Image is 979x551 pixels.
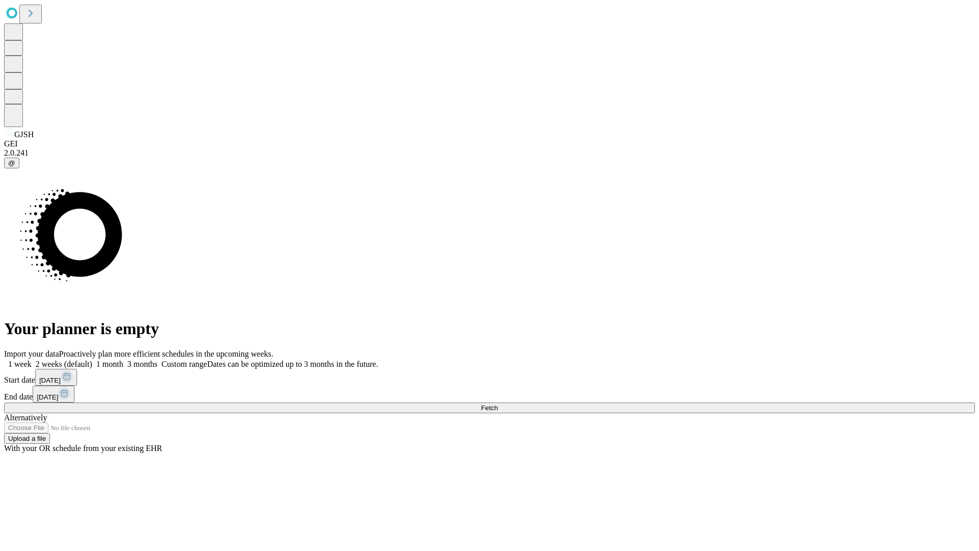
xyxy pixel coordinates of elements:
span: [DATE] [37,393,58,401]
button: Fetch [4,403,975,413]
button: @ [4,158,19,168]
button: [DATE] [35,369,77,386]
span: 3 months [127,360,158,368]
span: With your OR schedule from your existing EHR [4,444,162,453]
span: GJSH [14,130,34,139]
span: [DATE] [39,377,61,384]
div: End date [4,386,975,403]
span: Fetch [481,404,498,412]
span: Import your data [4,349,59,358]
div: Start date [4,369,975,386]
span: Proactively plan more efficient schedules in the upcoming weeks. [59,349,273,358]
span: 1 month [96,360,123,368]
span: 1 week [8,360,32,368]
span: Custom range [162,360,207,368]
button: Upload a file [4,433,50,444]
span: 2 weeks (default) [36,360,92,368]
button: [DATE] [33,386,74,403]
span: @ [8,159,15,167]
div: GEI [4,139,975,148]
span: Alternatively [4,413,47,422]
div: 2.0.241 [4,148,975,158]
span: Dates can be optimized up to 3 months in the future. [207,360,378,368]
h1: Your planner is empty [4,319,975,338]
